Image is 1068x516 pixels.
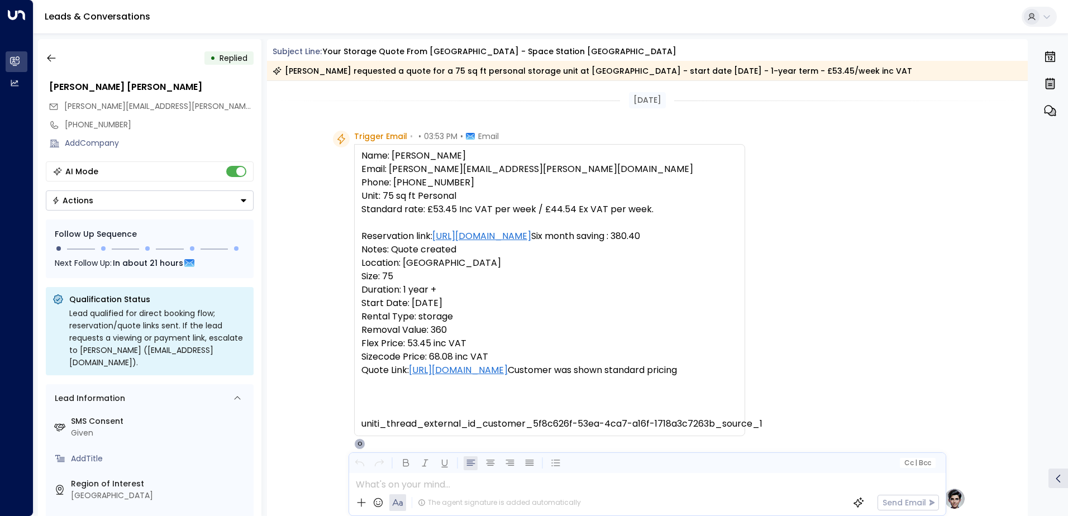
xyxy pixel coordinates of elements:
div: Lead Information [51,393,125,404]
div: The agent signature is added automatically [418,498,581,508]
div: • [210,48,216,68]
div: AddCompany [65,137,254,149]
span: Replied [220,52,247,64]
img: profile-logo.png [943,488,966,510]
p: Qualification Status [69,294,247,305]
span: bob.jones@gmail.com [64,101,254,112]
button: Cc|Bcc [899,458,935,469]
button: Actions [46,190,254,211]
span: • [418,131,421,142]
span: Subject Line: [273,46,322,57]
span: In about 21 hours [113,257,183,269]
div: Your storage quote from [GEOGRAPHIC_DATA] - Space Station [GEOGRAPHIC_DATA] [323,46,676,58]
span: 03:53 PM [424,131,457,142]
label: SMS Consent [71,415,249,427]
span: • [460,131,463,142]
label: Region of Interest [71,478,249,490]
div: [PHONE_NUMBER] [65,119,254,131]
div: [PERSON_NAME] [PERSON_NAME] [49,80,254,94]
span: Cc Bcc [904,459,931,467]
span: [PERSON_NAME][EMAIL_ADDRESS][PERSON_NAME][DOMAIN_NAME] [64,101,316,112]
span: • [410,131,413,142]
a: [URL][DOMAIN_NAME] [432,230,531,243]
span: Email [478,131,499,142]
div: Next Follow Up: [55,257,245,269]
button: Redo [372,456,386,470]
span: Trigger Email [354,131,407,142]
button: Undo [352,456,366,470]
span: | [915,459,917,467]
div: Actions [52,195,93,206]
div: Button group with a nested menu [46,190,254,211]
div: Given [71,427,249,439]
div: AI Mode [65,166,98,177]
div: [PERSON_NAME] requested a quote for a 75 sq ft personal storage unit at [GEOGRAPHIC_DATA] - start... [273,65,912,77]
div: Lead qualified for direct booking flow; reservation/quote links sent. If the lead requests a view... [69,307,247,369]
div: [DATE] [629,92,666,108]
div: [GEOGRAPHIC_DATA] [71,490,249,501]
a: Leads & Conversations [45,10,150,23]
pre: Name: [PERSON_NAME] Email: [PERSON_NAME][EMAIL_ADDRESS][PERSON_NAME][DOMAIN_NAME] Phone: [PHONE_N... [361,149,738,431]
div: AddTitle [71,453,249,465]
div: O [354,438,365,450]
a: [URL][DOMAIN_NAME] [409,364,508,377]
div: Follow Up Sequence [55,228,245,240]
